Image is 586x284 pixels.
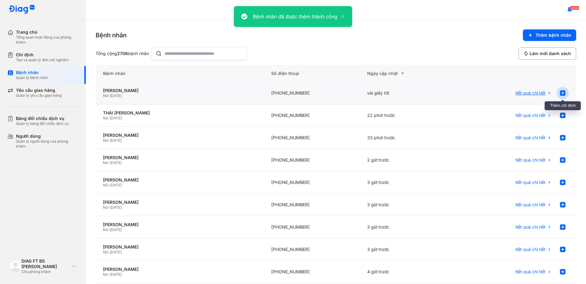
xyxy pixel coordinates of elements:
span: Kết quả chi tiết [516,157,546,163]
div: [PHONE_NUMBER] [264,127,360,149]
span: - [108,272,110,277]
span: Kết quả chi tiết [516,180,546,185]
div: Trang chủ [16,29,78,35]
span: [DATE] [110,93,122,98]
span: Nữ [103,183,108,187]
span: Kết quả chi tiết [516,247,546,252]
div: Bệnh nhân [96,65,264,82]
div: 3 giờ trước [360,194,456,216]
span: Nữ [103,138,108,143]
span: Nữ [103,250,108,254]
div: [PHONE_NUMBER] [264,194,360,216]
div: [PERSON_NAME] [103,133,257,138]
div: Quản lý yêu cầu giao hàng [16,93,62,98]
div: 22 phút trước [360,104,456,127]
img: logo [9,5,35,14]
span: 2708 [117,51,128,56]
div: [PERSON_NAME] [103,88,257,93]
span: - [108,250,110,254]
div: Bảng đối chiếu dịch vụ [16,116,69,121]
div: Ngày cập nhật [367,70,449,77]
div: Quản lý người dùng của phòng khám [16,139,78,149]
span: - [108,160,110,165]
span: Kết quả chi tiết [516,113,546,118]
div: [PHONE_NUMBER] [264,149,360,171]
span: 5030 [570,6,579,10]
span: Kết quả chi tiết [516,90,546,96]
span: Kết quả chi tiết [516,135,546,140]
div: Bệnh nhân [96,31,127,39]
span: [DATE] [110,183,122,187]
div: [PERSON_NAME] [103,200,257,205]
div: Quản lý bảng đối chiếu dịch vụ [16,121,69,126]
span: - [108,183,110,187]
div: Bệnh nhân [16,70,48,75]
button: Làm mới danh sách [518,47,576,60]
span: Thêm bệnh nhân [535,32,571,38]
span: - [108,227,110,232]
div: Chỉ định [16,52,69,58]
span: [DATE] [110,272,122,277]
button: close [337,13,345,20]
span: Nữ [103,160,108,165]
span: Nữ [103,93,108,98]
span: Kết quả chi tiết [516,202,546,207]
div: vài giây tới [360,82,456,104]
span: Nữ [103,272,108,277]
div: 3 giờ trước [360,238,456,261]
div: [PERSON_NAME] [103,222,257,227]
span: [DATE] [110,138,122,143]
span: [DATE] [110,116,122,120]
div: Tổng cộng bệnh nhân [96,51,149,56]
div: 2 giờ trước [360,149,456,171]
span: - [108,93,110,98]
div: [PHONE_NUMBER] [264,216,360,238]
span: Kết quả chi tiết [516,224,546,230]
div: THÁI [PERSON_NAME] [103,110,257,116]
span: - [108,205,110,210]
div: DIAG FT BS [PERSON_NAME] [21,258,70,269]
span: [DATE] [110,205,122,210]
div: [PHONE_NUMBER] [264,238,360,261]
span: - [108,138,110,143]
span: [DATE] [110,227,122,232]
div: Số điện thoại [264,65,360,82]
div: [PHONE_NUMBER] [264,82,360,104]
img: logo [10,260,21,272]
span: - [108,116,110,120]
div: Quản lý bệnh nhân [16,75,48,80]
div: [PHONE_NUMBER] [264,261,360,283]
div: 33 phút trước [360,127,456,149]
div: Bệnh nhân đã được thêm thành công [253,13,337,20]
span: Nữ [103,116,108,120]
div: Người dùng [16,133,78,139]
div: [PERSON_NAME] [103,155,257,160]
div: [PHONE_NUMBER] [264,104,360,127]
div: 3 giờ trước [360,171,456,194]
div: [PERSON_NAME] [103,177,257,183]
div: Tổng quan hoạt động của phòng khám [16,35,78,45]
div: [PHONE_NUMBER] [264,171,360,194]
span: [DATE] [110,160,122,165]
button: Thêm bệnh nhân [523,29,576,41]
div: [PERSON_NAME] [103,267,257,272]
span: [DATE] [110,250,122,254]
span: Làm mới danh sách [530,51,571,56]
div: Yêu cầu giao hàng [16,88,62,93]
div: 4 giờ trước [360,261,456,283]
span: Kết quả chi tiết [516,269,546,275]
div: 3 giờ trước [360,216,456,238]
div: Tạo và quản lý đơn xét nghiệm [16,58,69,62]
div: [PERSON_NAME] [103,244,257,250]
div: Chủ phòng khám [21,269,70,274]
span: Nữ [103,227,108,232]
span: Nữ [103,205,108,210]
